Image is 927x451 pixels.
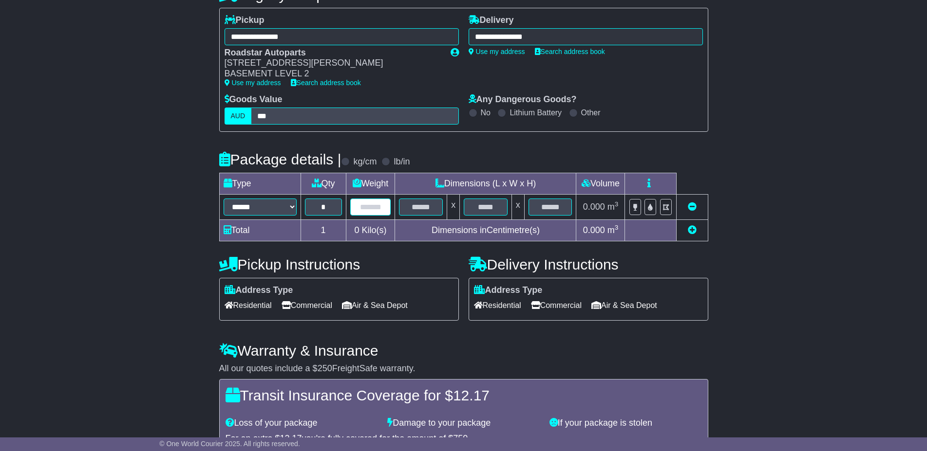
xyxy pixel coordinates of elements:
span: 250 [318,363,332,373]
span: m [607,202,619,212]
h4: Package details | [219,151,341,167]
td: Dimensions (L x W x H) [395,173,576,194]
td: Weight [346,173,395,194]
td: Kilo(s) [346,219,395,241]
td: x [447,194,460,219]
td: 1 [301,219,346,241]
span: 12.17 [280,433,302,443]
span: © One World Courier 2025. All rights reserved. [159,440,300,448]
a: Search address book [535,48,605,55]
div: Loss of your package [221,418,383,429]
label: kg/cm [353,157,377,167]
td: Dimensions in Centimetre(s) [395,219,576,241]
div: [STREET_ADDRESS][PERSON_NAME] [225,58,441,69]
h4: Delivery Instructions [469,256,708,272]
span: 750 [453,433,468,443]
span: 0 [354,225,359,235]
div: For an extra $ you're fully covered for the amount of $ . [226,433,702,444]
td: x [511,194,524,219]
h4: Transit Insurance Coverage for $ [226,387,702,403]
td: Volume [576,173,625,194]
h4: Pickup Instructions [219,256,459,272]
label: Goods Value [225,94,283,105]
td: Qty [301,173,346,194]
label: AUD [225,108,252,125]
a: Search address book [291,79,361,87]
td: Total [219,219,301,241]
div: Damage to your package [382,418,545,429]
label: Pickup [225,15,265,26]
a: Add new item [688,225,697,235]
div: Roadstar Autoparts [225,48,441,58]
label: Address Type [225,285,293,296]
h4: Warranty & Insurance [219,343,708,359]
label: Any Dangerous Goods? [469,94,577,105]
div: BASEMENT LEVEL 2 [225,69,441,79]
label: No [481,108,491,117]
span: Commercial [282,298,332,313]
span: Air & Sea Depot [591,298,657,313]
a: Use my address [225,79,281,87]
sup: 3 [615,200,619,208]
label: Lithium Battery [510,108,562,117]
div: All our quotes include a $ FreightSafe warranty. [219,363,708,374]
span: m [607,225,619,235]
label: Delivery [469,15,514,26]
td: Type [219,173,301,194]
span: Residential [474,298,521,313]
span: Residential [225,298,272,313]
a: Remove this item [688,202,697,212]
label: Address Type [474,285,543,296]
label: lb/in [394,157,410,167]
span: 0.000 [583,202,605,212]
a: Use my address [469,48,525,55]
sup: 3 [615,224,619,231]
div: If your package is stolen [545,418,707,429]
label: Other [581,108,601,117]
span: 0.000 [583,225,605,235]
span: 12.17 [453,387,490,403]
span: Commercial [531,298,582,313]
span: Air & Sea Depot [342,298,408,313]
